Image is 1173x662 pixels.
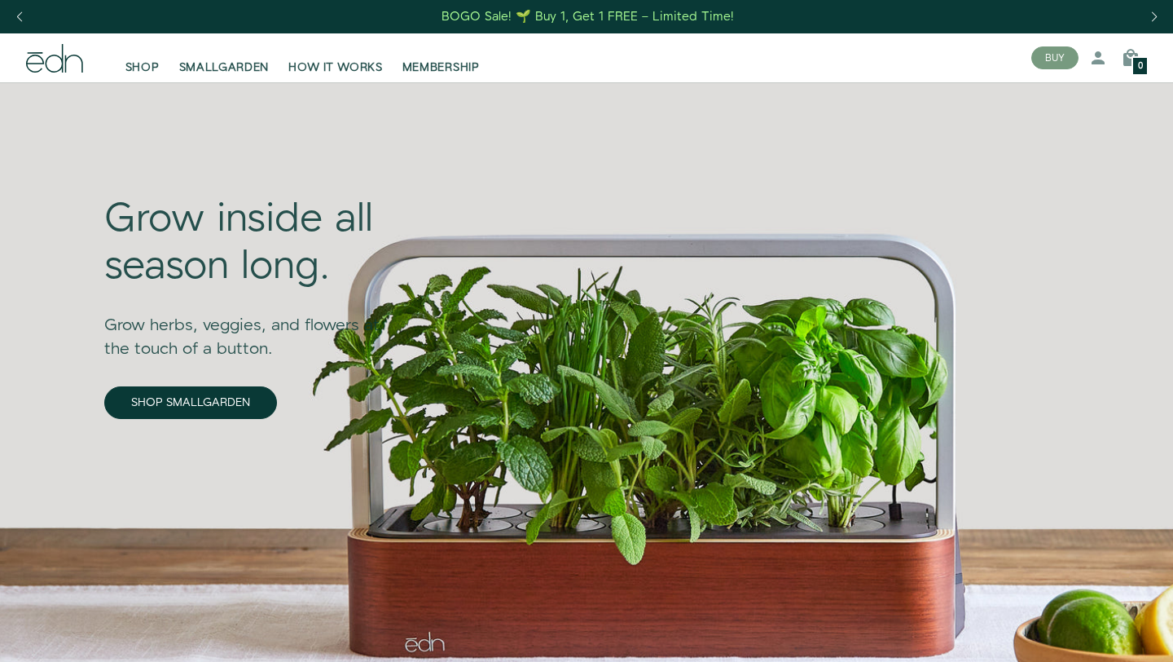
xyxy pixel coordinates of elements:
[1031,46,1079,69] button: BUY
[116,40,169,76] a: SHOP
[104,291,404,361] div: Grow herbs, veggies, and flowers at the touch of a button.
[288,60,382,76] span: HOW IT WORKS
[442,8,734,25] div: BOGO Sale! 🌱 Buy 1, Get 1 FREE – Limited Time!
[179,60,270,76] span: SMALLGARDEN
[441,4,736,29] a: BOGO Sale! 🌱 Buy 1, Get 1 FREE – Limited Time!
[104,196,404,290] div: Grow inside all season long.
[402,60,480,76] span: MEMBERSHIP
[104,386,277,419] a: SHOP SMALLGARDEN
[169,40,279,76] a: SMALLGARDEN
[125,60,160,76] span: SHOP
[393,40,490,76] a: MEMBERSHIP
[279,40,392,76] a: HOW IT WORKS
[1138,62,1143,71] span: 0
